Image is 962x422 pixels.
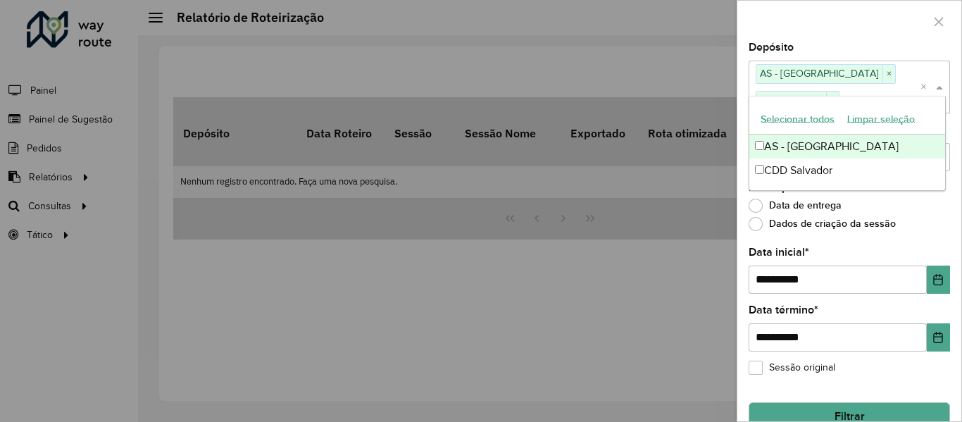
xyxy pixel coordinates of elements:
[769,199,842,211] font: Data de entrega
[749,96,946,190] ng-dropdown-panel: Lista de opções
[835,410,865,422] font: Filtrar
[754,107,841,130] button: Selecionar todos
[761,113,835,125] font: Selecionar todos
[749,246,805,258] font: Data inicial
[764,164,832,176] font: CDD Salvador
[920,79,932,96] span: Clear all
[756,92,826,108] span: CDD Salvador
[749,181,799,193] font: Filtrar por
[769,218,896,229] font: Dados de criação da sessão
[749,41,794,53] font: Depósito
[764,140,899,152] font: AS - [GEOGRAPHIC_DATA]
[847,113,915,125] font: Limpar seleção
[826,92,839,109] span: ×
[841,107,921,130] button: Limpar seleção
[927,266,950,294] button: Escolha a data
[882,66,895,82] span: ×
[927,323,950,352] button: Escolha a data
[769,362,835,373] font: Sessão original
[756,65,882,82] span: AS - [GEOGRAPHIC_DATA]
[749,304,814,316] font: Data término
